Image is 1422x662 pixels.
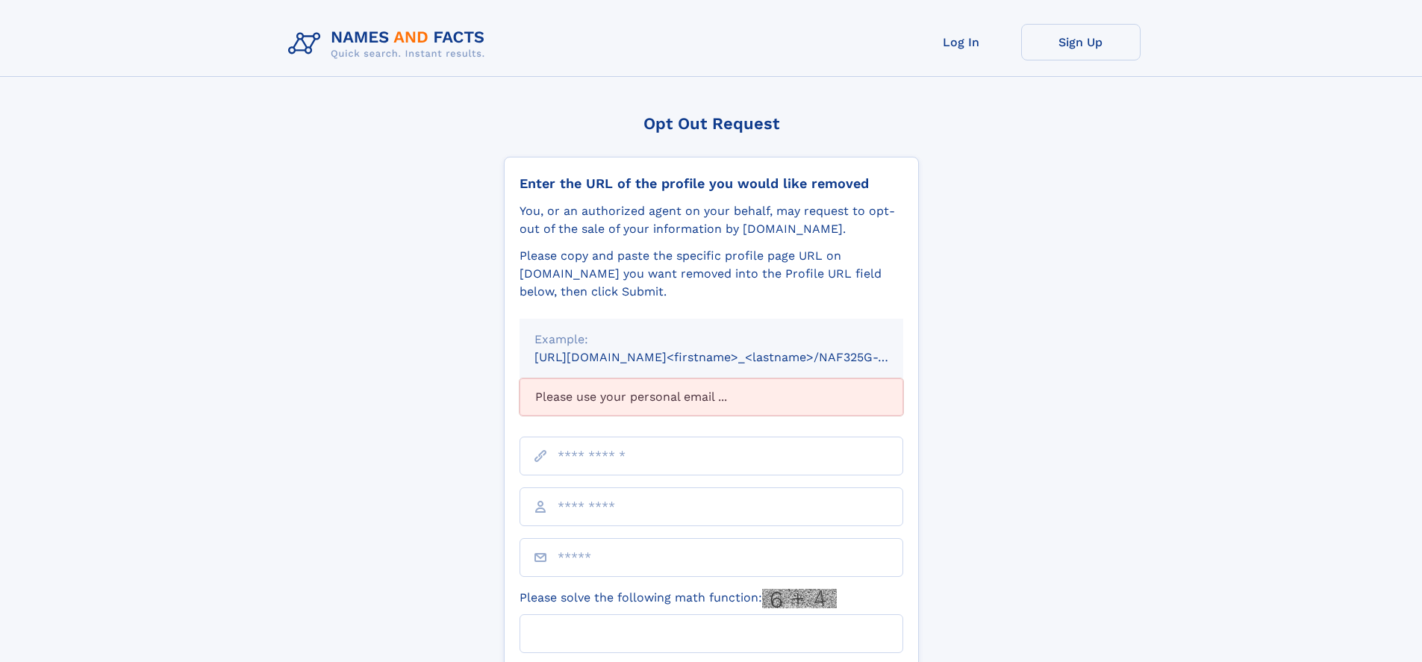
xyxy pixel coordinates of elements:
div: Example: [534,331,888,349]
img: Logo Names and Facts [282,24,497,64]
a: Log In [902,24,1021,60]
div: Please copy and paste the specific profile page URL on [DOMAIN_NAME] you want removed into the Pr... [520,247,903,301]
div: Opt Out Request [504,114,919,133]
a: Sign Up [1021,24,1141,60]
div: Please use your personal email ... [520,378,903,416]
div: You, or an authorized agent on your behalf, may request to opt-out of the sale of your informatio... [520,202,903,238]
label: Please solve the following math function: [520,589,837,608]
div: Enter the URL of the profile you would like removed [520,175,903,192]
small: [URL][DOMAIN_NAME]<firstname>_<lastname>/NAF325G-xxxxxxxx [534,350,932,364]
